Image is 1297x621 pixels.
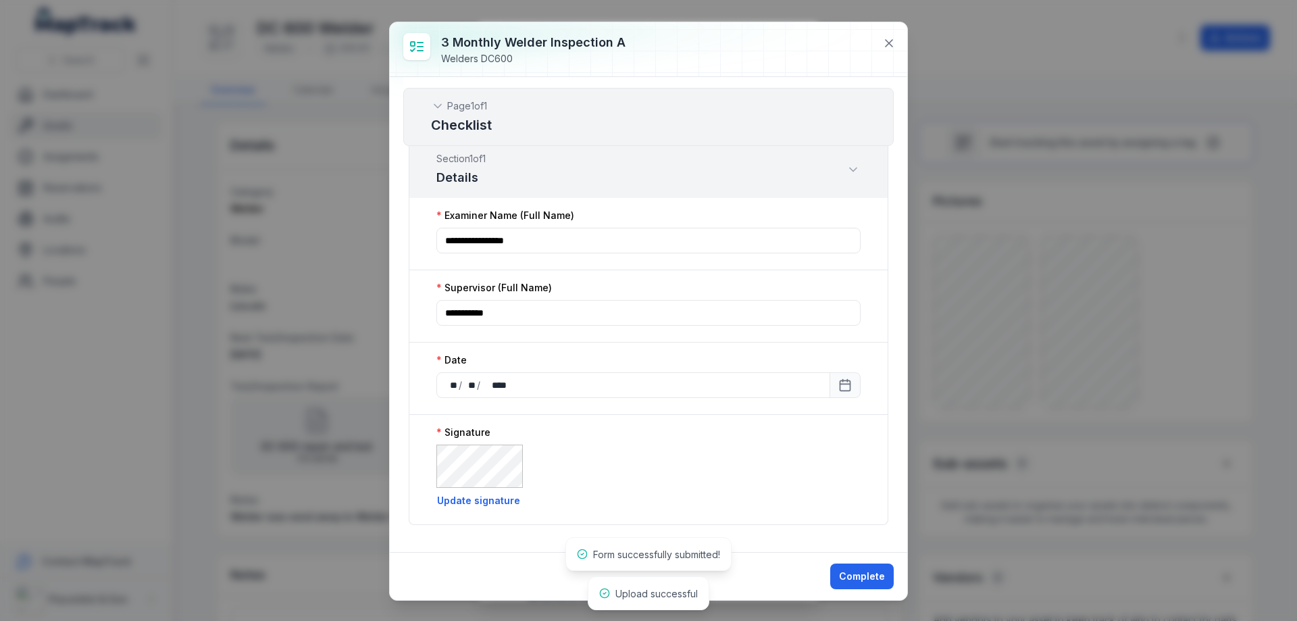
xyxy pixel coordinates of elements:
[436,209,574,222] label: Examiner Name (Full Name)
[436,353,467,367] label: Date
[593,549,720,560] span: Form successfully submitted!
[830,564,894,589] button: Complete
[436,152,486,166] span: Section 1 of 1
[436,300,861,326] input: :rbh:-form-item-label
[436,168,486,187] h3: Details
[441,52,626,66] div: Welders DC600
[477,378,482,392] div: /
[447,99,487,113] span: Page 1 of 1
[846,162,861,177] button: Expand
[436,493,521,508] button: Update signature
[431,116,866,134] h2: Checklist
[445,378,459,392] div: day,
[463,378,477,392] div: month,
[436,228,861,253] input: :rbg:-form-item-label
[830,372,861,398] button: Calendar
[441,33,626,52] h3: 3 Monthly Welder Inspection A
[436,426,490,439] label: Signature
[459,378,463,392] div: /
[482,378,507,392] div: year,
[615,588,698,599] span: Upload successful
[436,281,552,295] label: Supervisor (Full Name)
